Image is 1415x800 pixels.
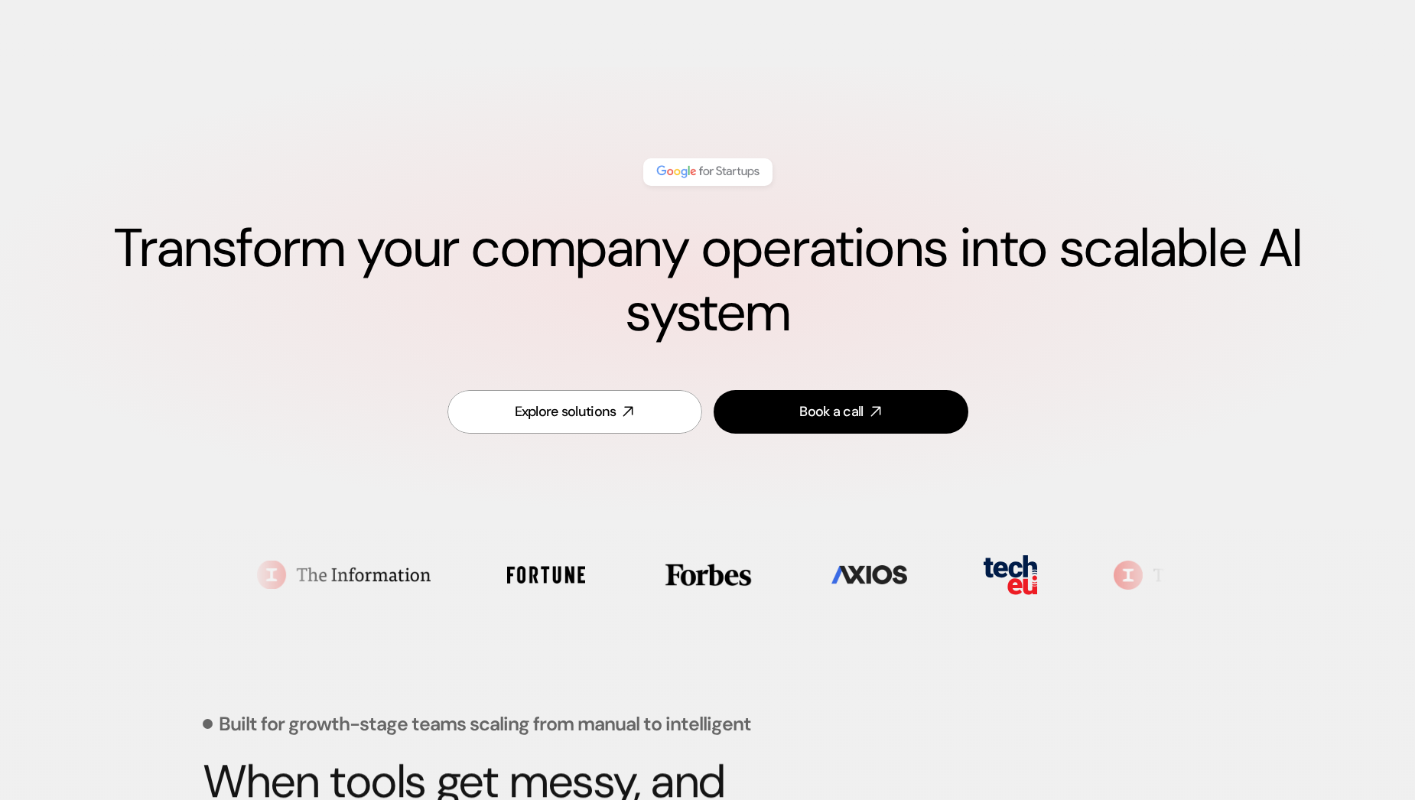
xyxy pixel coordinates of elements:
[447,390,702,434] a: Explore solutions
[799,402,863,421] div: Book a call
[515,402,616,421] div: Explore solutions
[61,216,1354,345] h1: Transform your company operations into scalable AI system
[219,714,751,733] p: Built for growth-stage teams scaling from manual to intelligent
[714,390,968,434] a: Book a call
